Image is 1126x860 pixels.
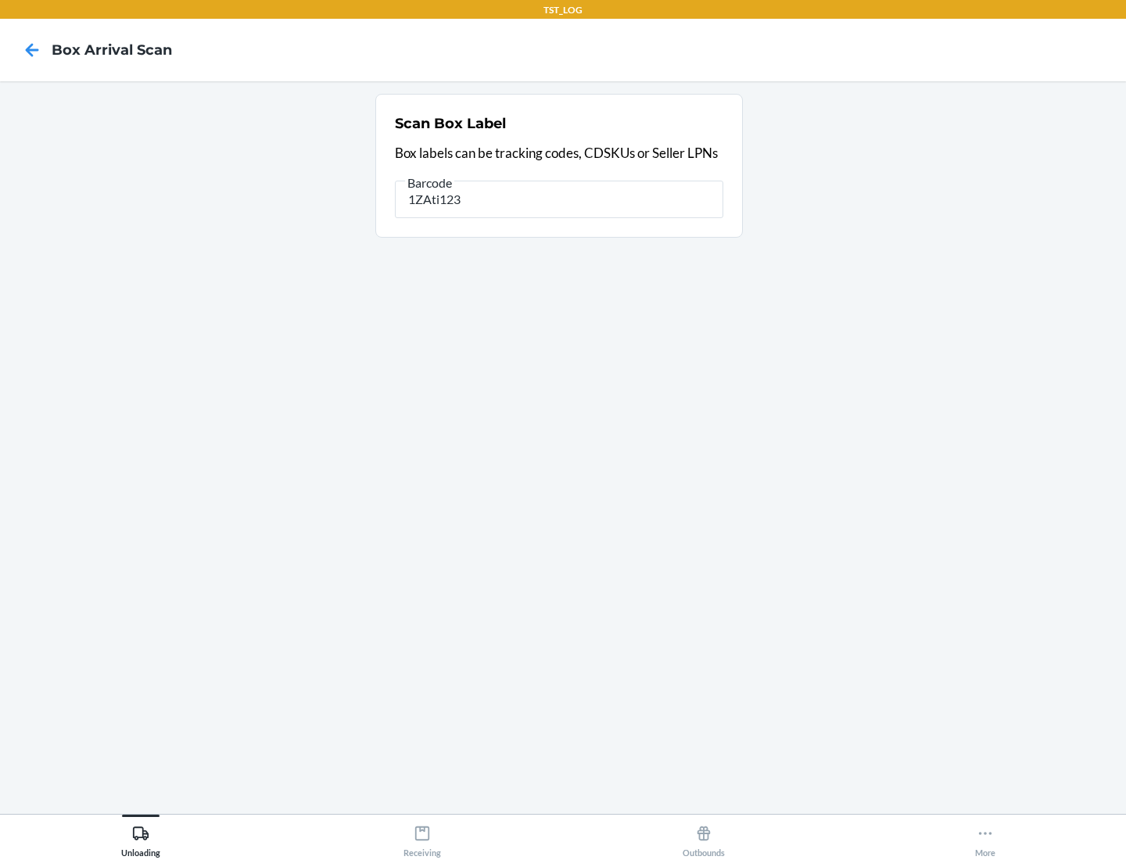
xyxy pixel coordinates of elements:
[563,815,844,858] button: Outbounds
[543,3,583,17] p: TST_LOG
[395,143,723,163] p: Box labels can be tracking codes, CDSKUs or Seller LPNs
[975,819,995,858] div: More
[683,819,725,858] div: Outbounds
[52,40,172,60] h4: Box Arrival Scan
[403,819,441,858] div: Receiving
[405,175,454,191] span: Barcode
[395,181,723,218] input: Barcode
[844,815,1126,858] button: More
[281,815,563,858] button: Receiving
[395,113,506,134] h2: Scan Box Label
[121,819,160,858] div: Unloading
